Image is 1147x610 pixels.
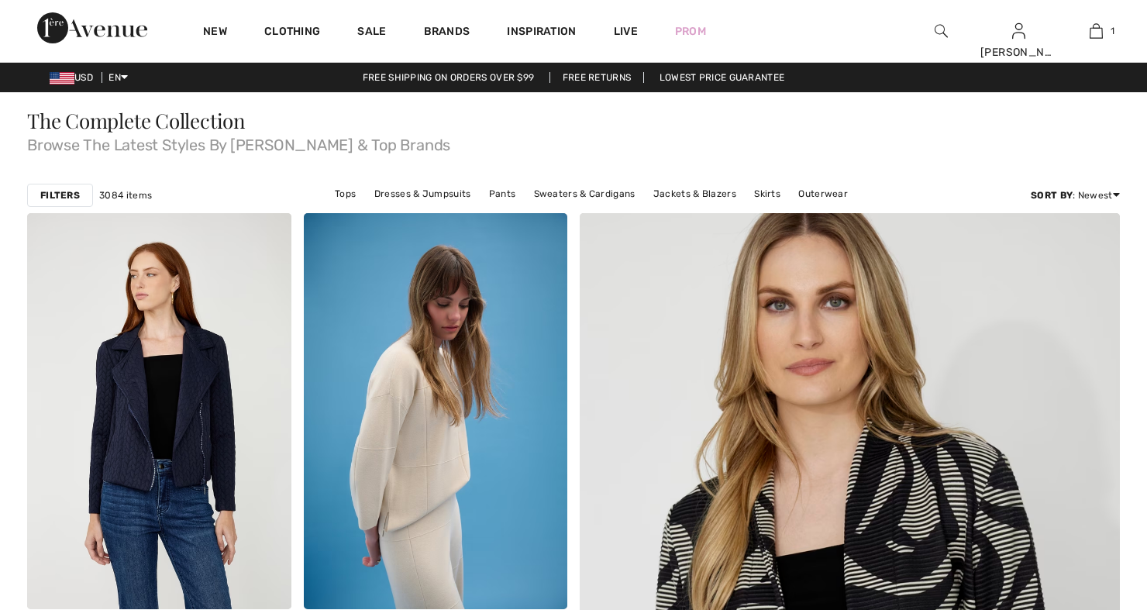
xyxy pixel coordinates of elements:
[304,213,568,609] img: Embroidered Casual Crew Neck Style 261981. Birch melange
[357,25,386,41] a: Sale
[1012,22,1025,40] img: My Info
[27,107,246,134] span: The Complete Collection
[327,184,363,204] a: Tops
[507,25,576,41] span: Inspiration
[203,25,227,41] a: New
[1031,188,1120,202] div: : Newest
[746,184,788,204] a: Skirts
[1111,24,1114,38] span: 1
[1012,23,1025,38] a: Sign In
[27,131,1120,153] span: Browse The Latest Styles By [PERSON_NAME] & Top Brands
[367,184,479,204] a: Dresses & Jumpsuits
[1058,22,1134,40] a: 1
[935,22,948,40] img: search the website
[27,213,291,609] img: Zipper Quilted Casual Jacket Style 254345. Navy
[481,184,524,204] a: Pants
[675,23,706,40] a: Prom
[1031,190,1073,201] strong: Sort By
[647,72,797,83] a: Lowest Price Guarantee
[50,72,74,84] img: US Dollar
[614,23,638,40] a: Live
[350,72,547,83] a: Free shipping on orders over $99
[1090,22,1103,40] img: My Bag
[40,188,80,202] strong: Filters
[37,12,147,43] img: 1ère Avenue
[264,25,320,41] a: Clothing
[99,188,152,202] span: 3084 items
[50,72,99,83] span: USD
[526,184,643,204] a: Sweaters & Cardigans
[790,184,856,204] a: Outerwear
[424,25,470,41] a: Brands
[549,72,645,83] a: Free Returns
[108,72,128,83] span: EN
[646,184,744,204] a: Jackets & Blazers
[980,44,1056,60] div: [PERSON_NAME]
